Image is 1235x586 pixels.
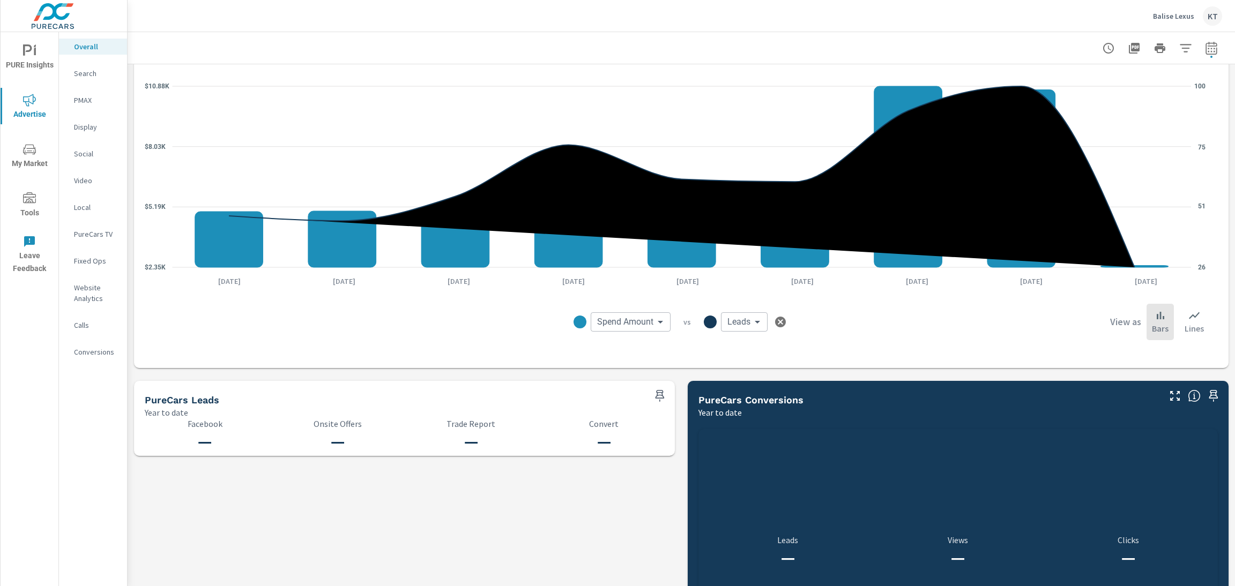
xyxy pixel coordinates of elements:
[1127,276,1165,287] p: [DATE]
[145,394,219,405] h5: PureCars Leads
[1152,322,1169,335] p: Bars
[721,312,768,332] div: Leads
[1201,37,1222,59] button: Select Date Range
[74,122,118,132] p: Display
[1149,37,1171,59] button: Print Report
[1198,144,1206,151] text: 75
[727,317,750,327] span: Leads
[59,253,127,269] div: Fixed Ops
[4,44,55,72] span: PURE Insights
[4,143,55,170] span: My Market
[1153,11,1194,21] p: Balise Lexus
[74,95,118,106] p: PMAX
[1124,37,1145,59] button: "Export Report to PDF"
[1198,264,1206,271] text: 26
[880,549,1037,567] h3: —
[411,419,531,429] p: Trade Report
[74,148,118,159] p: Social
[1110,317,1141,327] h6: View as
[1188,389,1201,402] span: Understand conversion over the selected time range.
[555,276,592,287] p: [DATE]
[544,419,664,429] p: Convert
[651,387,668,404] span: Save this to your personalized report
[898,276,936,287] p: [DATE]
[59,344,127,360] div: Conversions
[709,549,867,567] h3: —
[74,256,118,266] p: Fixed Ops
[325,276,363,287] p: [DATE]
[59,172,127,189] div: Video
[4,192,55,220] span: Tools
[880,535,1037,545] p: Views
[698,406,742,419] p: Year to date
[669,276,706,287] p: [DATE]
[59,226,127,242] div: PureCars TV
[1205,387,1222,404] span: Save this to your personalized report
[59,39,127,55] div: Overall
[74,229,118,239] p: PureCars TV
[278,419,398,429] p: Onsite Offers
[145,142,166,150] text: $8.03K
[4,235,55,275] span: Leave Feedback
[1203,6,1222,26] div: KT
[74,68,118,79] p: Search
[74,347,118,357] p: Conversions
[145,406,188,419] p: Year to date
[74,282,118,304] p: Website Analytics
[1050,535,1207,545] p: Clicks
[1050,549,1207,567] h3: —
[709,535,867,545] p: Leads
[440,276,478,287] p: [DATE]
[74,175,118,186] p: Video
[59,280,127,306] div: Website Analytics
[411,433,531,451] h3: —
[1194,82,1206,90] text: 100
[59,65,127,81] div: Search
[59,119,127,135] div: Display
[74,41,118,52] p: Overall
[278,433,398,451] h3: —
[1198,202,1206,210] text: 51
[591,312,671,332] div: Spend Amount
[211,276,248,287] p: [DATE]
[74,202,118,213] p: Local
[1,32,58,279] div: nav menu
[145,203,166,211] text: $5.19K
[59,92,127,108] div: PMAX
[59,317,127,333] div: Calls
[145,82,169,90] text: $10.88K
[1013,276,1050,287] p: [DATE]
[671,317,704,327] p: vs
[59,199,127,215] div: Local
[784,276,821,287] p: [DATE]
[597,317,653,327] span: Spend Amount
[4,94,55,121] span: Advertise
[1185,322,1204,335] p: Lines
[145,433,265,451] h3: —
[544,433,664,451] h3: —
[59,146,127,162] div: Social
[698,394,804,405] h5: PureCars Conversions
[145,264,166,271] text: $2.35K
[74,320,118,330] p: Calls
[145,419,265,429] p: Facebook
[1166,387,1184,404] button: Make Fullscreen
